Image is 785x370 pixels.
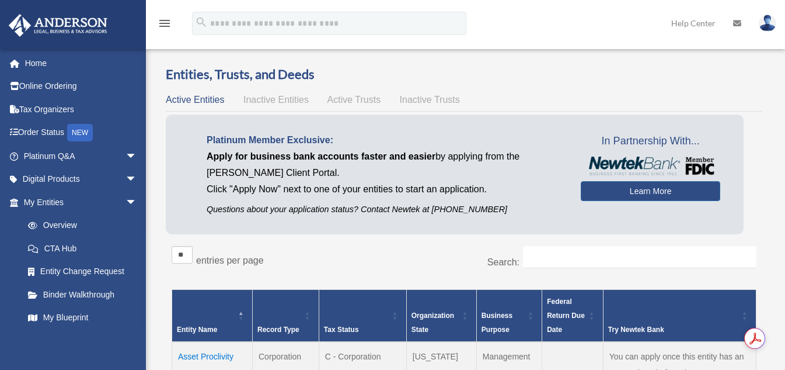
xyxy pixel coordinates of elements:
[487,257,519,267] label: Search:
[16,306,149,330] a: My Blueprint
[581,181,720,201] a: Learn More
[252,289,319,342] th: Record Type: Activate to sort
[16,237,149,260] a: CTA Hub
[207,132,563,148] p: Platinum Member Exclusive:
[324,326,359,334] span: Tax Status
[8,121,155,145] a: Order StatusNEW
[67,124,93,141] div: NEW
[759,15,776,32] img: User Pic
[16,214,143,237] a: Overview
[603,289,756,342] th: Try Newtek Bank : Activate to sort
[257,326,299,334] span: Record Type
[8,168,155,191] a: Digital Productsarrow_drop_down
[158,16,172,30] i: menu
[196,255,264,265] label: entries per page
[125,168,149,192] span: arrow_drop_down
[547,298,585,334] span: Federal Return Due Date
[243,95,309,105] span: Inactive Entities
[581,132,720,151] span: In Partnership With...
[207,148,563,181] p: by applying from the [PERSON_NAME] Client Portal.
[166,95,224,105] span: Active Entities
[8,191,149,214] a: My Entitiesarrow_drop_down
[8,98,155,121] a: Tax Organizers
[406,289,476,342] th: Organization State: Activate to sort
[476,289,542,342] th: Business Purpose: Activate to sort
[125,191,149,215] span: arrow_drop_down
[8,51,155,75] a: Home
[5,14,111,37] img: Anderson Advisors Platinum Portal
[411,312,454,334] span: Organization State
[207,181,563,198] p: Click "Apply Now" next to one of your entities to start an application.
[608,323,738,337] div: Try Newtek Bank
[587,157,714,175] img: NewtekBankLogoSM.png
[8,75,155,98] a: Online Ordering
[195,16,208,29] i: search
[8,144,155,168] a: Platinum Q&Aarrow_drop_down
[158,20,172,30] a: menu
[542,289,603,342] th: Federal Return Due Date: Activate to sort
[319,289,406,342] th: Tax Status: Activate to sort
[327,95,381,105] span: Active Trusts
[166,65,762,84] h3: Entities, Trusts, and Deeds
[177,326,217,334] span: Entity Name
[16,283,149,306] a: Binder Walkthrough
[16,260,149,283] a: Entity Change Request
[207,151,435,161] span: Apply for business bank accounts faster and easier
[16,329,149,352] a: Tax Due Dates
[482,312,512,334] span: Business Purpose
[207,202,563,217] p: Questions about your application status? Contact Newtek at [PHONE_NUMBER]
[125,144,149,168] span: arrow_drop_down
[400,95,460,105] span: Inactive Trusts
[172,289,253,342] th: Entity Name: Activate to invert sorting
